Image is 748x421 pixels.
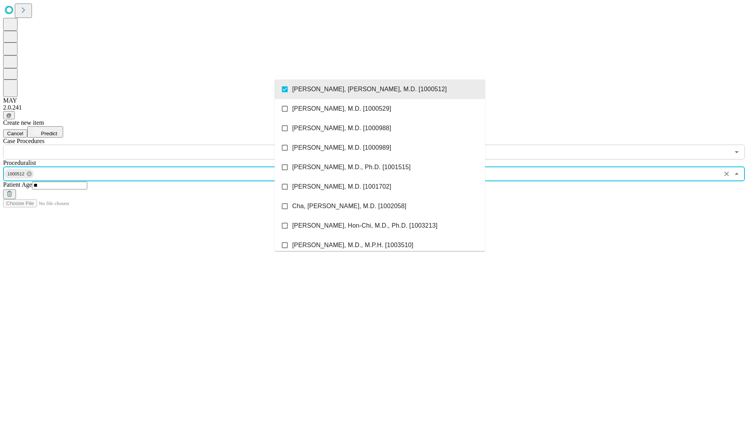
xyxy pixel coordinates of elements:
[41,131,57,136] span: Predict
[4,170,28,179] span: 1000512
[292,241,413,250] span: [PERSON_NAME], M.D., M.P.H. [1003510]
[731,147,742,157] button: Open
[7,131,23,136] span: Cancel
[292,104,391,113] span: [PERSON_NAME], M.D. [1000529]
[3,138,44,144] span: Scheduled Procedure
[3,119,44,126] span: Create new item
[3,129,27,138] button: Cancel
[3,104,745,111] div: 2.0.241
[721,168,732,179] button: Clear
[292,85,447,94] span: [PERSON_NAME], [PERSON_NAME], M.D. [1000512]
[3,111,15,119] button: @
[3,159,36,166] span: Proceduralist
[3,181,32,188] span: Patient Age
[4,169,34,179] div: 1000512
[6,112,12,118] span: @
[731,168,742,179] button: Close
[27,126,63,138] button: Predict
[292,163,411,172] span: [PERSON_NAME], M.D., Ph.D. [1001515]
[292,202,406,211] span: Cha, [PERSON_NAME], M.D. [1002058]
[292,221,438,230] span: [PERSON_NAME], Hon-Chi, M.D., Ph.D. [1003213]
[292,143,391,152] span: [PERSON_NAME], M.D. [1000989]
[292,124,391,133] span: [PERSON_NAME], M.D. [1000988]
[3,97,745,104] div: MAY
[292,182,391,191] span: [PERSON_NAME], M.D. [1001702]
